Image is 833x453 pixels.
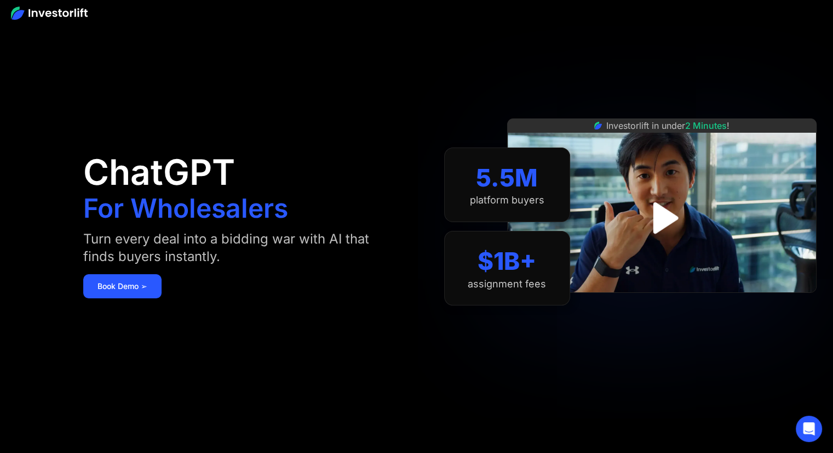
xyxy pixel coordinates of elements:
h1: ChatGPT [83,155,235,190]
h1: For Wholesalers [83,195,288,222]
div: Open Intercom Messenger [796,416,822,442]
span: 2 Minutes [685,120,727,131]
div: 5.5M [476,163,538,192]
div: $1B+ [478,247,536,276]
iframe: Customer reviews powered by Trustpilot [579,298,744,312]
div: Investorlift in under ! [606,119,729,132]
div: platform buyers [470,194,544,206]
div: assignment fees [468,278,546,290]
a: open lightbox [637,194,686,242]
a: Book Demo ➢ [83,274,162,298]
div: Turn every deal into a bidding war with AI that finds buyers instantly. [83,230,384,265]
